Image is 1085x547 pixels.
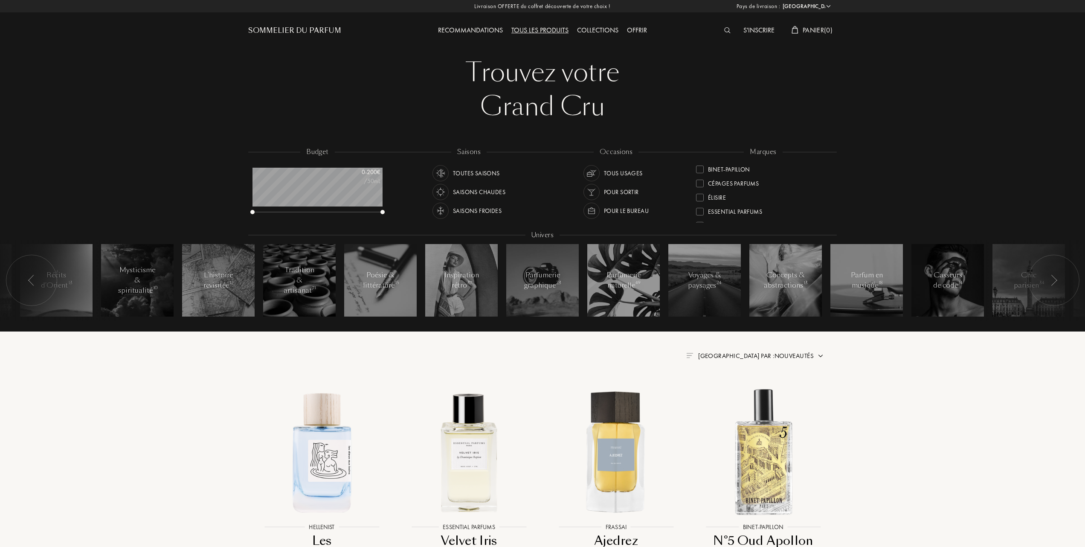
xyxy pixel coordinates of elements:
[255,55,830,90] div: Trouvez votre
[744,147,782,157] div: marques
[281,265,318,296] div: Tradition & artisanat
[849,270,885,291] div: Parfum en musique
[604,165,643,181] div: Tous usages
[444,270,480,291] div: Inspiration rétro
[248,26,341,36] a: Sommelier du Parfum
[604,184,639,200] div: Pour sortir
[708,176,759,188] div: Cépages Parfums
[118,265,157,296] div: Mysticisme & spiritualité
[724,27,731,33] img: search_icn_white.svg
[573,25,623,36] div: Collections
[708,218,781,230] div: Fabbrica [PERSON_NAME]
[697,385,830,518] img: N°5 Oud Apollon Binet-Papillon
[739,25,779,36] div: S'inscrire
[623,25,651,36] div: Offrir
[467,280,472,286] span: 37
[255,90,830,124] div: Grand Cru
[453,203,502,219] div: Saisons froides
[507,25,573,36] div: Tous les produits
[525,230,560,240] div: Univers
[550,385,682,518] img: Ajedrez Frassai
[586,186,598,198] img: usage_occasion_party_white.svg
[573,26,623,35] a: Collections
[338,177,380,186] div: /50mL
[453,165,500,181] div: Toutes saisons
[255,385,388,518] img: Les Dieux aux Bains Hellenist
[958,280,963,286] span: 14
[606,270,642,291] div: Parfumerie naturelle
[803,26,833,35] span: Panier ( 0 )
[153,285,157,291] span: 10
[764,270,807,291] div: Concepts & abstractions
[708,190,726,202] div: Élisire
[200,270,237,291] div: L'histoire revisitée
[434,26,507,35] a: Recommandations
[507,26,573,35] a: Tous les produits
[435,205,447,217] img: usage_season_cold_white.svg
[363,270,399,291] div: Poésie & littérature
[594,147,638,157] div: occasions
[451,147,487,157] div: saisons
[586,167,598,179] img: usage_occasion_all_white.svg
[28,275,35,286] img: arr_left.svg
[737,2,780,11] span: Pays de livraison :
[698,352,814,360] span: [GEOGRAPHIC_DATA] par : Nouveautés
[792,26,798,34] img: cart_white.svg
[435,186,447,198] img: usage_season_hot_white.svg
[586,205,598,217] img: usage_occasion_work_white.svg
[312,285,316,291] span: 71
[556,280,561,286] span: 23
[635,280,640,286] span: 49
[524,270,561,291] div: Parfumerie graphique
[708,162,750,174] div: Binet-Papillon
[1050,275,1057,286] img: arr_left.svg
[708,204,762,216] div: Essential Parfums
[804,280,808,286] span: 13
[435,167,447,179] img: usage_season_average_white.svg
[825,3,832,9] img: arrow_w.png
[395,280,399,286] span: 15
[604,203,649,219] div: Pour le bureau
[686,353,693,358] img: filter_by.png
[687,270,723,291] div: Voyages & paysages
[434,25,507,36] div: Recommandations
[930,270,966,291] div: Casseurs de code
[879,280,882,286] span: 18
[453,184,505,200] div: Saisons chaudes
[338,168,380,177] div: 0 - 200 €
[229,280,234,286] span: 12
[817,352,824,359] img: arrow.png
[739,26,779,35] a: S'inscrire
[717,280,722,286] span: 24
[623,26,651,35] a: Offrir
[403,385,535,518] img: Velvet Iris Essential Parfums
[300,147,335,157] div: budget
